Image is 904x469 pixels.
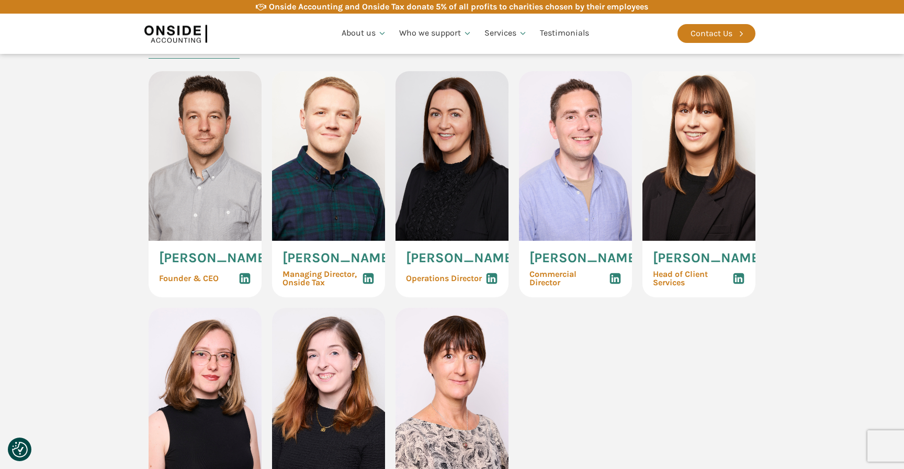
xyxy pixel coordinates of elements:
a: Who we support [393,16,478,51]
a: Testimonials [534,16,595,51]
a: Contact Us [677,24,755,43]
a: Services [478,16,534,51]
div: Contact Us [691,27,732,40]
button: Consent Preferences [12,442,28,457]
span: [PERSON_NAME] [529,251,640,265]
img: Revisit consent button [12,442,28,457]
span: Founder & CEO [159,274,219,283]
span: [PERSON_NAME] [406,251,517,265]
span: [PERSON_NAME] [282,251,393,265]
span: Operations Director [406,274,482,283]
span: Head of Client Services [653,270,732,287]
span: [PERSON_NAME] [159,251,270,265]
span: [PERSON_NAME] [653,251,764,265]
img: Onside Accounting [144,21,207,46]
a: About us [335,16,393,51]
span: Commercial Director [529,270,609,287]
span: Managing Director, Onside Tax [282,270,357,287]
